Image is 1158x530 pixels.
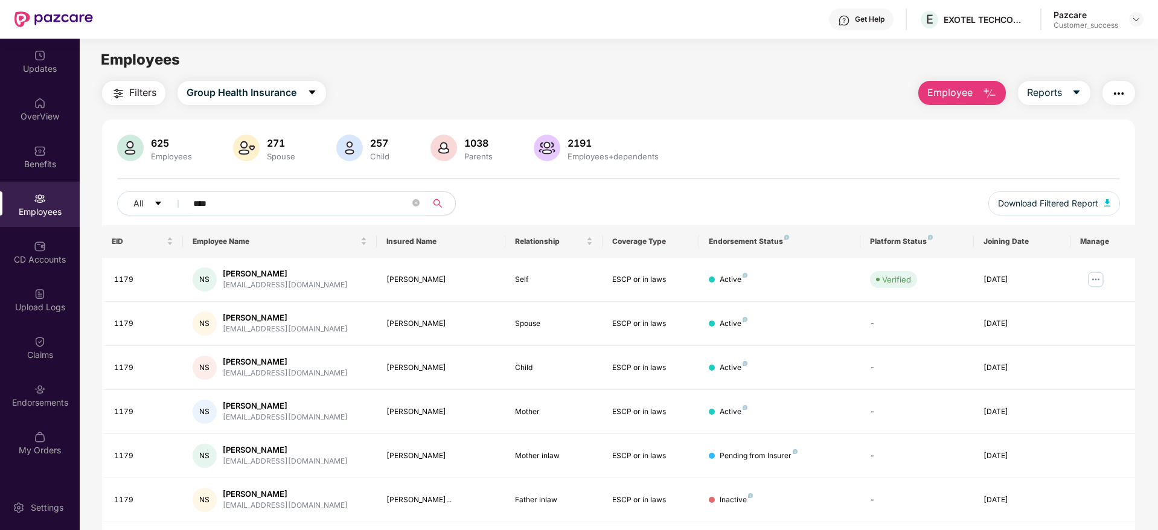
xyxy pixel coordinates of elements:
span: E [926,12,933,27]
img: svg+xml;base64,PHN2ZyB4bWxucz0iaHR0cDovL3d3dy53My5vcmcvMjAwMC9zdmciIHhtbG5zOnhsaW5rPSJodHRwOi8vd3... [534,135,560,161]
span: EID [112,237,164,246]
div: Active [720,362,747,374]
button: Reportscaret-down [1018,81,1090,105]
div: 257 [368,137,392,149]
span: Download Filtered Report [998,197,1098,210]
img: svg+xml;base64,PHN2ZyB4bWxucz0iaHR0cDovL3d3dy53My5vcmcvMjAwMC9zdmciIHdpZHRoPSIyNCIgaGVpZ2h0PSIyNC... [111,86,126,101]
div: Father inlaw [515,494,592,506]
div: [PERSON_NAME] [386,274,496,286]
img: svg+xml;base64,PHN2ZyB4bWxucz0iaHR0cDovL3d3dy53My5vcmcvMjAwMC9zdmciIHdpZHRoPSI4IiBoZWlnaHQ9IjgiIH... [743,405,747,410]
img: svg+xml;base64,PHN2ZyBpZD0iU2V0dGluZy0yMHgyMCIgeG1sbnM9Imh0dHA6Ly93d3cudzMub3JnLzIwMDAvc3ZnIiB3aW... [13,502,25,514]
img: svg+xml;base64,PHN2ZyBpZD0iSG9tZSIgeG1sbnM9Imh0dHA6Ly93d3cudzMub3JnLzIwMDAvc3ZnIiB3aWR0aD0iMjAiIG... [34,97,46,109]
img: svg+xml;base64,PHN2ZyB4bWxucz0iaHR0cDovL3d3dy53My5vcmcvMjAwMC9zdmciIHhtbG5zOnhsaW5rPSJodHRwOi8vd3... [233,135,260,161]
div: [PERSON_NAME] [386,318,496,330]
img: svg+xml;base64,PHN2ZyB4bWxucz0iaHR0cDovL3d3dy53My5vcmcvMjAwMC9zdmciIHdpZHRoPSI4IiBoZWlnaHQ9IjgiIH... [784,235,789,240]
div: Active [720,318,747,330]
div: 1179 [114,274,173,286]
div: Inactive [720,494,753,506]
div: Spouse [264,152,298,161]
span: Group Health Insurance [187,85,296,100]
button: Filters [102,81,165,105]
td: - [860,346,973,390]
div: NS [193,444,217,468]
img: svg+xml;base64,PHN2ZyB4bWxucz0iaHR0cDovL3d3dy53My5vcmcvMjAwMC9zdmciIHdpZHRoPSI4IiBoZWlnaHQ9IjgiIH... [748,493,753,498]
div: NS [193,488,217,512]
span: caret-down [307,88,317,98]
td: - [860,302,973,346]
div: [PERSON_NAME] [223,312,348,324]
th: Coverage Type [603,225,699,258]
div: Mother [515,406,592,418]
img: svg+xml;base64,PHN2ZyBpZD0iSGVscC0zMngzMiIgeG1sbnM9Imh0dHA6Ly93d3cudzMub3JnLzIwMDAvc3ZnIiB3aWR0aD... [838,14,850,27]
div: ESCP or in laws [612,362,689,374]
img: svg+xml;base64,PHN2ZyBpZD0iRHJvcGRvd24tMzJ4MzIiIHhtbG5zPSJodHRwOi8vd3d3LnczLm9yZy8yMDAwL3N2ZyIgd2... [1131,14,1141,24]
div: [DATE] [984,494,1061,506]
div: Platform Status [870,237,964,246]
td: - [860,434,973,478]
div: 1179 [114,450,173,462]
span: Relationship [515,237,583,246]
div: Endorsement Status [709,237,851,246]
img: svg+xml;base64,PHN2ZyB4bWxucz0iaHR0cDovL3d3dy53My5vcmcvMjAwMC9zdmciIHhtbG5zOnhsaW5rPSJodHRwOi8vd3... [117,135,144,161]
div: ESCP or in laws [612,318,689,330]
div: Employees [149,152,194,161]
span: caret-down [1072,88,1081,98]
div: Self [515,274,592,286]
img: svg+xml;base64,PHN2ZyBpZD0iTXlfT3JkZXJzIiBkYXRhLW5hbWU9Ik15IE9yZGVycyIgeG1sbnM9Imh0dHA6Ly93d3cudz... [34,431,46,443]
button: Allcaret-down [117,191,191,216]
div: 1179 [114,362,173,374]
div: [PERSON_NAME] [223,356,348,368]
div: [PERSON_NAME] [386,406,496,418]
button: search [426,191,456,216]
div: [EMAIL_ADDRESS][DOMAIN_NAME] [223,500,348,511]
th: Relationship [505,225,602,258]
div: [EMAIL_ADDRESS][DOMAIN_NAME] [223,412,348,423]
img: svg+xml;base64,PHN2ZyBpZD0iVXBkYXRlZCIgeG1sbnM9Imh0dHA6Ly93d3cudzMub3JnLzIwMDAvc3ZnIiB3aWR0aD0iMj... [34,49,46,62]
span: caret-down [154,199,162,209]
img: manageButton [1086,270,1105,289]
div: 625 [149,137,194,149]
div: [DATE] [984,318,1061,330]
div: [PERSON_NAME] [223,400,348,412]
div: Pazcare [1054,9,1118,21]
div: Active [720,406,747,418]
div: 1179 [114,318,173,330]
div: 1179 [114,494,173,506]
div: Spouse [515,318,592,330]
div: [DATE] [984,274,1061,286]
img: svg+xml;base64,PHN2ZyB4bWxucz0iaHR0cDovL3d3dy53My5vcmcvMjAwMC9zdmciIHdpZHRoPSI4IiBoZWlnaHQ9IjgiIH... [928,235,933,240]
td: - [860,478,973,522]
div: EXOTEL TECHCOM PRIVATE LIMITED [944,14,1028,25]
button: Employee [918,81,1006,105]
div: [PERSON_NAME] [223,268,348,279]
span: close-circle [412,198,420,209]
img: New Pazcare Logo [14,11,93,27]
img: svg+xml;base64,PHN2ZyBpZD0iQ2xhaW0iIHhtbG5zPSJodHRwOi8vd3d3LnczLm9yZy8yMDAwL3N2ZyIgd2lkdGg9IjIwIi... [34,336,46,348]
button: Download Filtered Report [988,191,1120,216]
div: NS [193,400,217,424]
div: Employees+dependents [565,152,661,161]
div: ESCP or in laws [612,494,689,506]
img: svg+xml;base64,PHN2ZyBpZD0iRW5kb3JzZW1lbnRzIiB4bWxucz0iaHR0cDovL3d3dy53My5vcmcvMjAwMC9zdmciIHdpZH... [34,383,46,395]
div: Active [720,274,747,286]
div: [PERSON_NAME]... [386,494,496,506]
img: svg+xml;base64,PHN2ZyBpZD0iQ0RfQWNjb3VudHMiIGRhdGEtbmFtZT0iQ0QgQWNjb3VudHMiIHhtbG5zPSJodHRwOi8vd3... [34,240,46,252]
div: ESCP or in laws [612,406,689,418]
div: NS [193,311,217,336]
span: Employee Name [193,237,358,246]
th: Insured Name [377,225,506,258]
img: svg+xml;base64,PHN2ZyB4bWxucz0iaHR0cDovL3d3dy53My5vcmcvMjAwMC9zdmciIHdpZHRoPSI4IiBoZWlnaHQ9IjgiIH... [743,317,747,322]
img: svg+xml;base64,PHN2ZyB4bWxucz0iaHR0cDovL3d3dy53My5vcmcvMjAwMC9zdmciIHdpZHRoPSI4IiBoZWlnaHQ9IjgiIH... [743,361,747,366]
div: [DATE] [984,362,1061,374]
div: 2191 [565,137,661,149]
div: NS [193,267,217,292]
span: Filters [129,85,156,100]
div: [EMAIL_ADDRESS][DOMAIN_NAME] [223,324,348,335]
img: svg+xml;base64,PHN2ZyB4bWxucz0iaHR0cDovL3d3dy53My5vcmcvMjAwMC9zdmciIHhtbG5zOnhsaW5rPSJodHRwOi8vd3... [982,86,997,101]
img: svg+xml;base64,PHN2ZyBpZD0iRW1wbG95ZWVzIiB4bWxucz0iaHR0cDovL3d3dy53My5vcmcvMjAwMC9zdmciIHdpZHRoPS... [34,193,46,205]
img: svg+xml;base64,PHN2ZyB4bWxucz0iaHR0cDovL3d3dy53My5vcmcvMjAwMC9zdmciIHdpZHRoPSI4IiBoZWlnaHQ9IjgiIH... [743,273,747,278]
div: Mother inlaw [515,450,592,462]
div: [PERSON_NAME] [223,488,348,500]
span: search [426,199,449,208]
div: 271 [264,137,298,149]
